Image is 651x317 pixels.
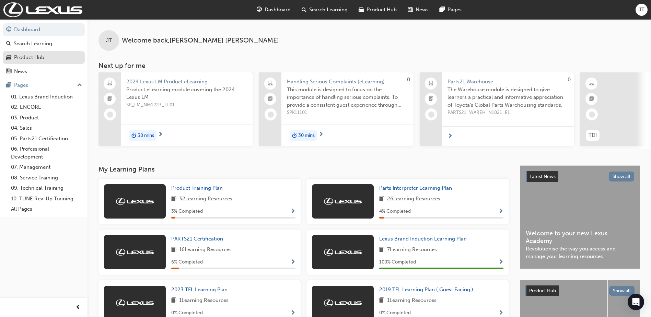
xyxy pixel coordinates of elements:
[387,195,440,203] span: 26 Learning Resources
[636,4,648,16] button: JT
[353,3,402,17] a: car-iconProduct Hub
[6,55,11,61] span: car-icon
[379,309,411,317] span: 0 % Completed
[3,65,85,78] a: News
[447,109,569,117] span: PARTS21_WAREH_N1021_EL
[529,288,556,294] span: Product Hub
[3,37,85,50] a: Search Learning
[526,245,634,260] span: Revolutionise the way you access and manage your learning resources.
[498,258,503,267] button: Show Progress
[268,111,274,118] span: learningRecordVerb_NONE-icon
[318,132,324,138] span: next-icon
[3,22,85,79] button: DashboardSearch LearningProduct HubNews
[447,6,462,14] span: Pages
[379,286,476,294] a: 2019 TFL Learning Plan ( Guest Facing )
[298,132,315,140] span: 30 mins
[8,204,85,214] a: All Pages
[379,236,467,242] span: Lexus Brand Induction Learning Plan
[290,310,295,316] span: Show Progress
[290,258,295,267] button: Show Progress
[498,209,503,215] span: Show Progress
[420,72,574,146] a: 0Parts21 WarehouseThe Warehouse module is designed to give learners a practical and informative a...
[107,95,112,104] span: booktick-icon
[367,6,397,14] span: Product Hub
[447,78,569,86] span: Parts21 Warehouse
[387,246,437,254] span: 7 Learning Resources
[440,5,445,14] span: pages-icon
[324,249,362,256] img: Trak
[8,133,85,144] a: 05. Parts21 Certification
[179,246,232,254] span: 16 Learning Resources
[302,5,306,14] span: search-icon
[589,95,594,104] span: booktick-icon
[387,296,437,305] span: 1 Learning Resources
[8,102,85,113] a: 02. ENCORE
[171,185,223,191] span: Product Training Plan
[116,198,154,205] img: Trak
[324,198,362,205] img: Trak
[498,207,503,216] button: Show Progress
[530,174,556,179] span: Latest News
[14,81,28,89] div: Pages
[259,72,414,146] a: 0Handling Serious Complaints (eLearning)This module is designed to focus on the importance of han...
[447,133,453,140] span: next-icon
[379,195,384,203] span: book-icon
[14,68,27,75] div: News
[8,144,85,162] a: 06. Professional Development
[265,6,291,14] span: Dashboard
[296,3,353,17] a: search-iconSearch Learning
[290,259,295,266] span: Show Progress
[171,286,228,293] span: 2023 TFL Learning Plan
[3,2,82,17] img: Trak
[8,183,85,193] a: 09. Technical Training
[434,3,467,17] a: pages-iconPages
[171,286,230,294] a: 2023 TFL Learning Plan
[8,193,85,204] a: 10. TUNE Rev-Up Training
[379,296,384,305] span: book-icon
[526,230,634,245] span: Welcome to your new Lexus Academy
[6,69,11,75] span: news-icon
[14,40,52,48] div: Search Learning
[107,79,112,88] span: laptop-icon
[268,79,273,88] span: laptop-icon
[498,310,503,316] span: Show Progress
[8,92,85,102] a: 01. Lexus Brand Induction
[171,236,223,242] span: PARTS21 Certification
[359,5,364,14] span: car-icon
[429,79,433,88] span: laptop-icon
[107,111,113,118] span: learningRecordVerb_NONE-icon
[158,132,163,138] span: next-icon
[520,165,640,269] a: Latest NewsShow allWelcome to your new Lexus AcademyRevolutionise the way you access and manage y...
[106,37,112,45] span: JT
[8,173,85,183] a: 08. Service Training
[8,162,85,173] a: 07. Management
[402,3,434,17] a: news-iconNews
[8,113,85,123] a: 03. Product
[138,132,154,140] span: 30 mins
[292,131,297,140] span: duration-icon
[126,101,247,109] span: SP_LM_NM1223_EL01
[379,235,469,243] a: Lexus Brand Induction Learning Plan
[6,41,11,47] span: search-icon
[171,184,225,192] a: Product Training Plan
[609,286,635,296] button: Show all
[6,27,11,33] span: guage-icon
[171,296,176,305] span: book-icon
[428,111,434,118] span: learningRecordVerb_NONE-icon
[171,208,203,215] span: 3 % Completed
[309,6,348,14] span: Search Learning
[179,195,232,203] span: 32 Learning Resources
[171,246,176,254] span: book-icon
[122,37,279,45] span: Welcome back , [PERSON_NAME] [PERSON_NAME]
[609,172,635,181] button: Show all
[3,51,85,64] a: Product Hub
[429,95,433,104] span: booktick-icon
[526,171,634,182] a: Latest NewsShow all
[379,184,455,192] a: Parts Interpreter Learning Plan
[3,79,85,92] button: Pages
[379,185,452,191] span: Parts Interpreter Learning Plan
[126,86,247,101] span: Product eLearning module covering the 2024 Lexus LM
[3,23,85,36] a: Dashboard
[131,131,136,140] span: duration-icon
